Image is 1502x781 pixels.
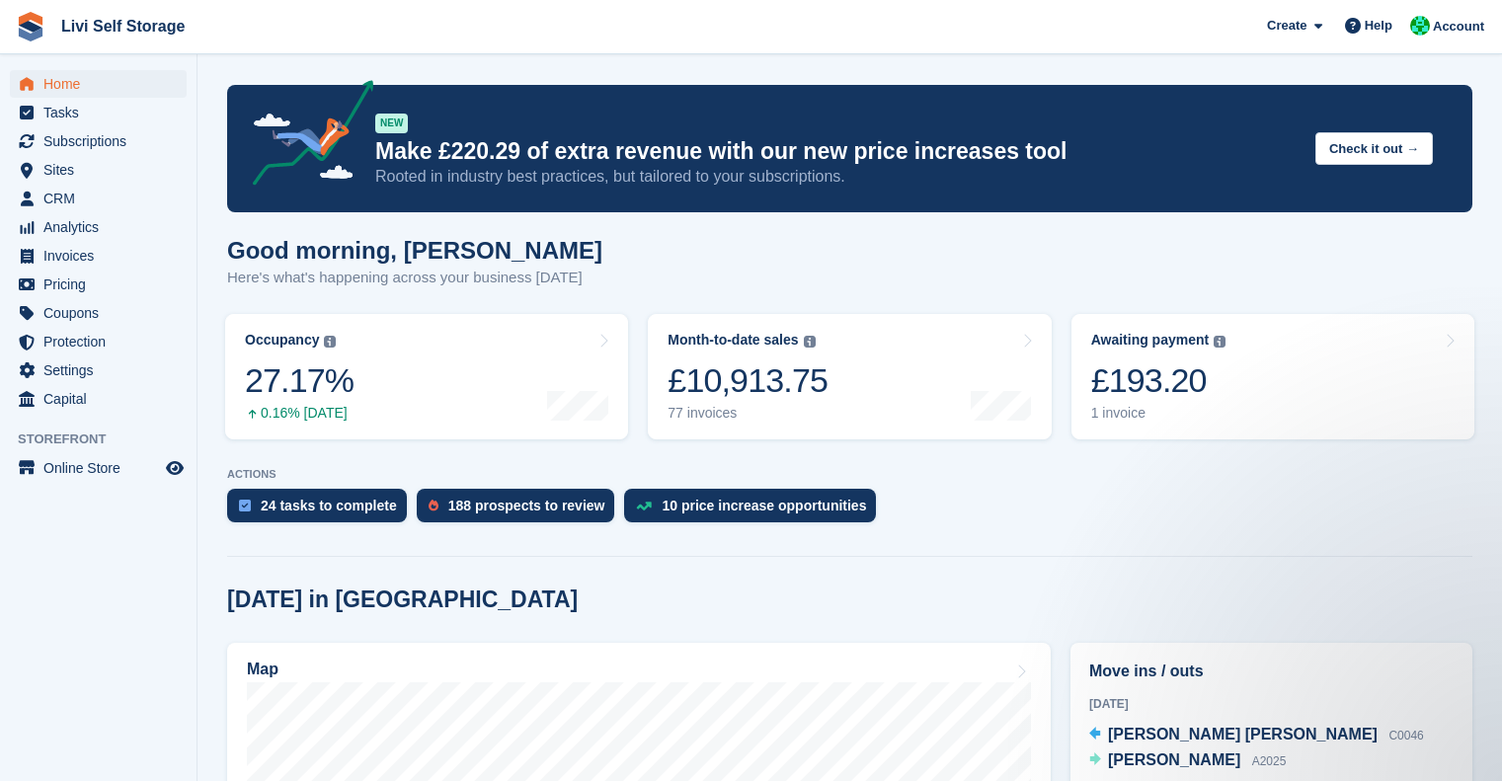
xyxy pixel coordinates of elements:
[236,80,374,193] img: price-adjustments-announcement-icon-8257ccfd72463d97f412b2fc003d46551f7dbcb40ab6d574587a9cd5c0d94...
[227,586,578,613] h2: [DATE] in [GEOGRAPHIC_DATA]
[10,385,187,413] a: menu
[239,500,251,511] img: task-75834270c22a3079a89374b754ae025e5fb1db73e45f91037f5363f120a921f8.svg
[10,185,187,212] a: menu
[10,328,187,355] a: menu
[227,237,602,264] h1: Good morning, [PERSON_NAME]
[10,356,187,384] a: menu
[1267,16,1306,36] span: Create
[43,385,162,413] span: Capital
[247,661,278,678] h2: Map
[225,314,628,439] a: Occupancy 27.17% 0.16% [DATE]
[1089,695,1454,713] div: [DATE]
[804,336,816,348] img: icon-info-grey-7440780725fd019a000dd9b08b2336e03edf1995a4989e88bcd33f0948082b44.svg
[43,271,162,298] span: Pricing
[375,137,1300,166] p: Make £220.29 of extra revenue with our new price increases tool
[375,166,1300,188] p: Rooted in industry best practices, but tailored to your subscriptions.
[10,70,187,98] a: menu
[668,360,828,401] div: £10,913.75
[10,242,187,270] a: menu
[53,10,193,42] a: Livi Self Storage
[43,213,162,241] span: Analytics
[1388,729,1423,742] span: C0046
[43,328,162,355] span: Protection
[245,360,354,401] div: 27.17%
[227,468,1472,481] p: ACTIONS
[10,127,187,155] a: menu
[10,454,187,482] a: menu
[1108,726,1378,742] span: [PERSON_NAME] [PERSON_NAME]
[245,405,354,422] div: 0.16% [DATE]
[1108,751,1240,768] span: [PERSON_NAME]
[668,405,828,422] div: 77 invoices
[1433,17,1484,37] span: Account
[43,454,162,482] span: Online Store
[1214,336,1225,348] img: icon-info-grey-7440780725fd019a000dd9b08b2336e03edf1995a4989e88bcd33f0948082b44.svg
[43,99,162,126] span: Tasks
[16,12,45,41] img: stora-icon-8386f47178a22dfd0bd8f6a31ec36ba5ce8667c1dd55bd0f319d3a0aa187defe.svg
[448,498,605,513] div: 188 prospects to review
[1410,16,1430,36] img: Joe Robertson
[43,156,162,184] span: Sites
[227,489,417,532] a: 24 tasks to complete
[429,500,438,511] img: prospect-51fa495bee0391a8d652442698ab0144808aea92771e9ea1ae160a38d050c398.svg
[648,314,1051,439] a: Month-to-date sales £10,913.75 77 invoices
[10,99,187,126] a: menu
[10,299,187,327] a: menu
[1365,16,1392,36] span: Help
[1091,360,1226,401] div: £193.20
[163,456,187,480] a: Preview store
[1091,332,1210,349] div: Awaiting payment
[43,127,162,155] span: Subscriptions
[1091,405,1226,422] div: 1 invoice
[43,242,162,270] span: Invoices
[1071,314,1474,439] a: Awaiting payment £193.20 1 invoice
[43,299,162,327] span: Coupons
[636,502,652,510] img: price_increase_opportunities-93ffe204e8149a01c8c9dc8f82e8f89637d9d84a8eef4429ea346261dce0b2c0.svg
[1089,748,1286,774] a: [PERSON_NAME] A2025
[43,356,162,384] span: Settings
[624,489,886,532] a: 10 price increase opportunities
[10,156,187,184] a: menu
[417,489,625,532] a: 188 prospects to review
[10,271,187,298] a: menu
[227,267,602,289] p: Here's what's happening across your business [DATE]
[10,213,187,241] a: menu
[1089,723,1424,748] a: [PERSON_NAME] [PERSON_NAME] C0046
[43,185,162,212] span: CRM
[1252,754,1287,768] span: A2025
[324,336,336,348] img: icon-info-grey-7440780725fd019a000dd9b08b2336e03edf1995a4989e88bcd33f0948082b44.svg
[668,332,798,349] div: Month-to-date sales
[18,430,197,449] span: Storefront
[261,498,397,513] div: 24 tasks to complete
[1089,660,1454,683] h2: Move ins / outs
[662,498,866,513] div: 10 price increase opportunities
[375,114,408,133] div: NEW
[43,70,162,98] span: Home
[1315,132,1433,165] button: Check it out →
[245,332,319,349] div: Occupancy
